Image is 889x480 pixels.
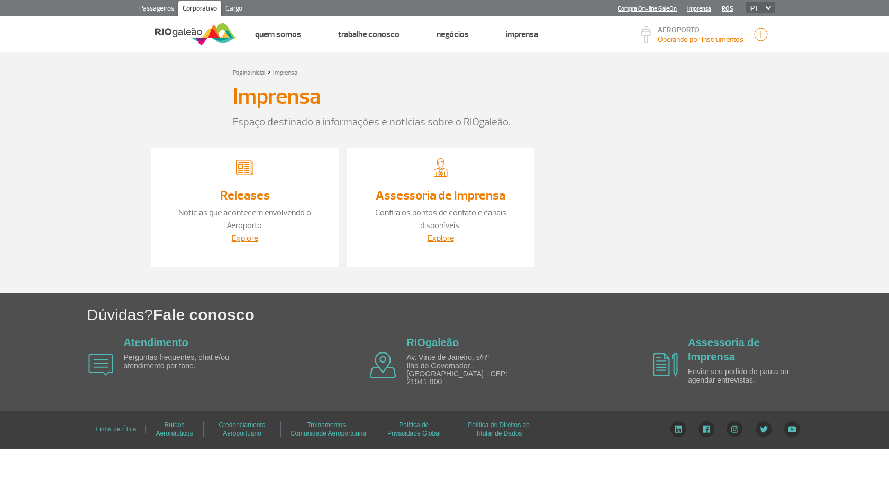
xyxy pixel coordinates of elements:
img: airplane icon [370,352,396,378]
a: Confira os pontos de contato e canais disponíveis. [375,207,506,231]
a: Quem Somos [255,29,301,40]
img: LinkedIn [670,421,686,437]
img: Facebook [698,421,714,437]
a: Treinamentos - Comunidade Aeroportuária [291,418,366,440]
h3: Imprensa [233,84,321,110]
a: Corporativo [178,1,221,18]
p: Visibilidade de 3500m [658,34,743,45]
a: Ruídos Aeronáuticos [156,418,193,440]
img: airplane icon [653,353,678,377]
img: Instagram [727,421,743,437]
a: Assessoria de Imprensa [688,337,760,363]
img: Twitter [756,421,772,437]
span: Fale conosco [153,306,255,323]
a: > [267,66,271,78]
p: AEROPORTO [658,26,743,34]
a: Explore [232,233,258,243]
p: Enviar seu pedido de pauta ou agendar entrevistas. [688,368,810,384]
a: RIOgaleão [406,337,459,348]
a: Política de Privacidade Global [387,418,441,440]
a: Linha de Ética [96,422,136,437]
a: Assessoria de Imprensa [376,187,505,203]
a: Credenciamento Aeroportuário [219,418,265,440]
a: Explore [428,233,454,243]
a: Política de Direitos do Titular de Dados [468,418,530,440]
a: Trabalhe Conosco [338,29,400,40]
a: Negócios [437,29,469,40]
a: Atendimento [124,337,188,348]
a: Imprensa [506,29,538,40]
h1: Dúvidas? [87,304,889,325]
img: YouTube [784,421,800,437]
p: Espaço destinado a informações e notícias sobre o RIOgaleão. [233,114,656,130]
img: airplane icon [88,354,113,376]
a: Compra On-line GaleOn [618,5,677,12]
a: Imprensa [273,69,297,77]
a: Cargo [221,1,247,18]
p: Av. Vinte de Janeiro, s/nº Ilha do Governador - [GEOGRAPHIC_DATA] - CEP: 21941-900 [406,354,528,386]
a: RQS [722,5,733,12]
p: Perguntas frequentes, chat e/ou atendimento por fone. [124,354,246,370]
a: Passageiros [135,1,178,18]
a: Página inicial [233,69,265,77]
a: Imprensa [687,5,711,12]
a: Releases [220,187,270,203]
a: Notícias que acontecem envolvendo o Aeroporto. [178,207,311,231]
